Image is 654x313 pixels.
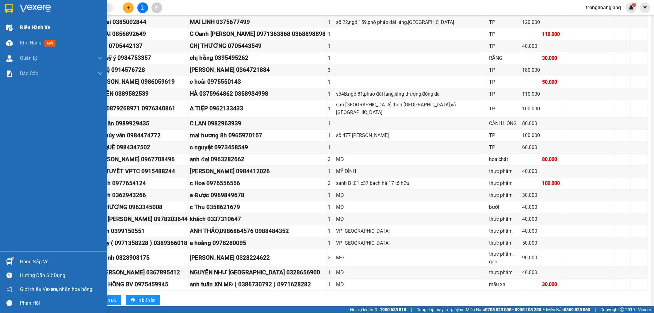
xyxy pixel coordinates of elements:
[522,66,540,74] div: 180.000
[95,41,188,51] div: HIẾU 0705442137
[595,306,596,313] span: |
[95,227,188,236] div: c tâm 0399150551
[328,78,334,86] div: 1
[6,258,13,265] img: warehouse-icon
[190,215,326,224] div: khách 0337310647
[522,203,540,211] div: 40.000
[95,215,188,224] div: CHÚ [PERSON_NAME] 0978203644
[542,78,562,86] div: 50.000
[489,66,520,74] div: TP
[489,90,520,98] div: TP
[95,131,188,140] div: Cô thúy vân 0984474772
[489,203,520,211] div: bưởi
[466,306,541,313] span: Miền Nam
[190,167,326,176] div: [PERSON_NAME] 0984412026
[95,119,188,128] div: gì xuân 0989929435
[489,105,520,113] div: TP
[95,191,188,200] div: khách 0362943266
[336,155,487,163] div: MĐ
[190,253,326,262] div: [PERSON_NAME] 0328224622
[336,239,487,247] div: VP [GEOGRAPHIC_DATA]
[328,269,334,276] div: 1
[522,120,540,127] div: 80.000
[336,191,487,199] div: MĐ
[328,191,334,199] div: 1
[416,306,464,313] span: Cung cấp máy in - giấy in:
[95,77,188,86] div: [PERSON_NAME] 0986059619
[380,307,406,312] strong: 1900 633 818
[336,18,487,26] div: số 22,ngõ 159,phố pháo đài láng,[GEOGRAPHIC_DATA]
[95,143,188,152] div: BỐ QUẾ 0984347502
[328,54,334,62] div: 1
[328,203,334,211] div: 1
[190,268,326,277] div: NGUYỄN NHƯ [GEOGRAPHIC_DATA] 0328656900
[489,54,520,62] div: RĂNG
[489,250,520,265] div: thực phẩm, gạo
[6,71,13,77] img: solution-icon
[95,253,188,262] div: me linh 0328908175
[489,167,520,175] div: thực phẩm
[564,307,590,312] strong: 0369 525 060
[336,90,487,98] div: số4B,ngõ 81,pháo đài láng,láng thượng,đống đa
[137,2,148,13] button: file-add
[6,273,12,278] span: question-circle
[336,269,487,276] div: MĐ
[581,4,626,11] span: tronghoang.apq
[190,17,326,27] div: MAI LINH 0375677499
[106,297,116,303] span: In DS
[95,179,188,188] div: khách 0977654124
[20,54,38,62] span: Quản Lý
[328,132,334,139] div: 1
[489,215,520,223] div: thực phẩm
[98,71,103,76] span: down
[190,131,326,140] div: mai hương 8h 0965970157
[336,179,487,187] div: sảnh B t01 c37 bach hà 17 tố hữu
[328,239,334,247] div: 1
[328,66,334,74] div: 3
[522,105,540,113] div: 100.000
[95,239,188,248] div: a Qúy ( 0971358228 ) 0389366018
[489,179,520,187] div: thực phẩm
[95,104,188,113] div: liệu 0879268971 0976340861
[137,297,155,303] span: In biên lai
[522,132,540,139] div: 100.000
[336,101,487,116] div: sau [GEOGRAPHIC_DATA],thôn [GEOGRAPHIC_DATA],xã [GEOGRAPHIC_DATA]
[640,2,650,13] button: caret-down
[190,65,326,74] div: [PERSON_NAME] 0364721884
[489,143,520,151] div: TP
[328,281,334,288] div: 1
[5,4,13,13] img: logo-vxr
[190,41,326,51] div: CHỊ THƯƠNG 0705443549
[126,6,131,10] span: plus
[489,30,520,38] div: TP
[6,300,12,306] span: message
[522,215,540,223] div: 40.000
[336,227,487,235] div: VP [GEOGRAPHIC_DATA]
[20,285,92,293] span: Giới thiệu Vexere, nhận hoa hồng
[336,281,487,288] div: MĐ
[642,5,648,10] span: caret-down
[95,295,121,305] button: printerIn DS
[190,89,326,98] div: HÀ 0375964862 0358934998
[489,239,520,247] div: thực phẩm
[20,40,41,46] span: Kho hàng
[489,78,520,86] div: TP
[123,2,134,13] button: plus
[12,258,13,259] sup: 1
[95,29,188,39] div: C MAI 0856892649
[546,306,590,313] span: Miền Bắc
[350,306,406,313] span: Hỗ trợ kỹ thuật:
[336,203,487,211] div: MĐ
[190,239,326,248] div: a hoàng 0978280095
[489,18,520,26] div: TP
[489,42,520,50] div: TP
[489,132,520,139] div: TP
[328,215,334,223] div: 1
[489,269,520,276] div: thực phẩm
[328,30,334,38] div: 1
[6,286,12,292] span: notification
[328,90,334,98] div: 1
[336,132,487,139] div: số 477 [PERSON_NAME]
[95,167,188,176] div: CHỊ TUYẾT VPTC 0915488244
[542,281,562,288] div: 30.000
